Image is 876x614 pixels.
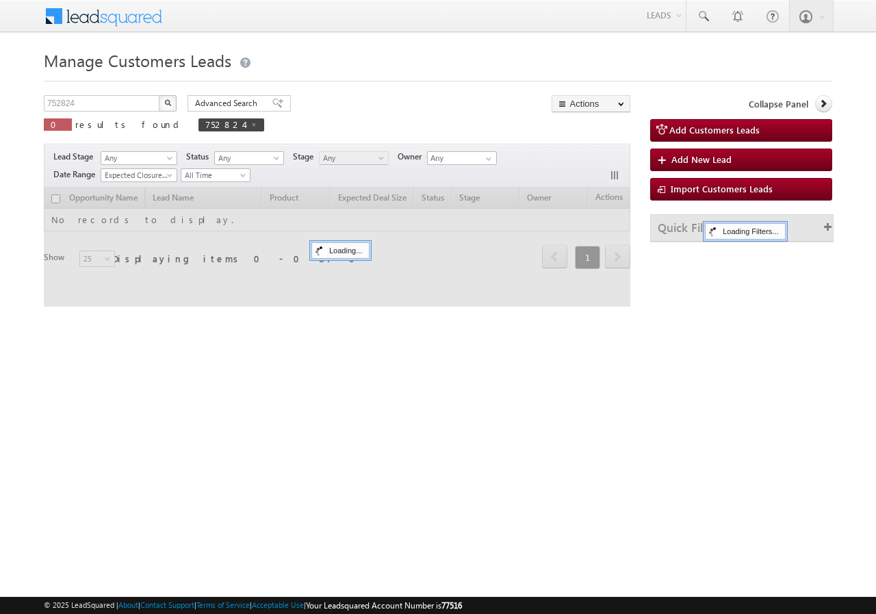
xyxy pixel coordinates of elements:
span: Stage [293,151,319,163]
span: Manage Customers Leads [44,49,231,71]
span: Status [186,151,214,163]
a: Acceptable Use [252,600,304,609]
span: Your Leadsquared Account Number is [306,600,462,611]
a: Any [101,151,177,165]
a: Expected Closure Date [101,168,177,182]
a: Any [214,151,284,165]
a: Show All Items [478,152,495,166]
a: Contact Support [140,600,194,609]
button: Actions [552,95,630,112]
a: All Time [181,168,250,182]
span: 77516 [441,600,462,611]
span: results found [75,118,184,130]
span: Any [320,152,385,164]
span: Owner [398,151,427,163]
span: All Time [181,169,246,181]
span: 0 [51,118,65,130]
span: Any [215,152,280,164]
div: Loading... [311,242,370,259]
span: 752824 [205,118,244,130]
span: Add New Lead [671,153,732,165]
span: Add Customers Leads [669,124,760,136]
div: Loading Filters... [705,223,786,240]
a: About [118,600,138,609]
span: Expected Closure Date [101,169,172,181]
span: Advanced Search [195,97,261,110]
span: Any [101,152,172,164]
a: Terms of Service [196,600,250,609]
span: Date Range [53,168,101,181]
span: Import Customers Leads [671,183,773,194]
span: Lead Stage [53,151,99,163]
img: Search [164,99,171,106]
a: Any [319,151,389,165]
span: © 2025 LeadSquared | | | | | [44,599,462,612]
input: Type to Search [427,151,497,165]
span: Collapse Panel [749,98,808,110]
